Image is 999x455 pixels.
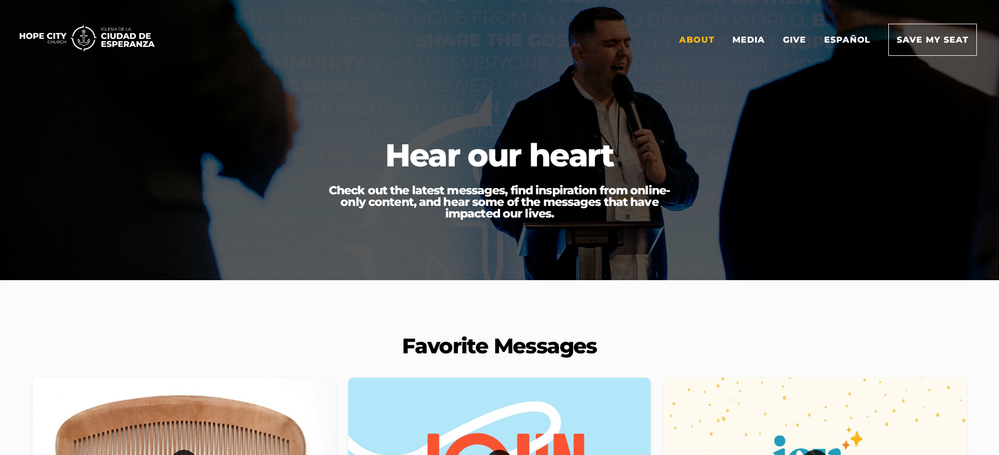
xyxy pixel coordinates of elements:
[888,24,977,56] a: Save my seat
[775,24,814,55] a: Give
[816,24,879,55] a: Español
[671,24,722,55] a: About
[26,335,973,357] h2: Favorite Messages
[11,23,163,54] img: 11035415_1725x350_500.png
[328,185,671,220] h3: Check out the latest messages, find inspiration from online-only content, and hear some of the me...
[724,24,773,55] a: Media
[347,140,652,171] h1: Hear our heart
